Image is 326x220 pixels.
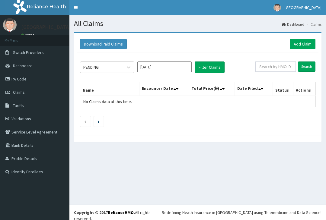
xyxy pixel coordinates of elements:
[13,103,24,108] span: Tariffs
[298,61,315,72] input: Search
[80,39,127,49] button: Download Paid Claims
[255,61,296,72] input: Search by HMO ID
[13,63,33,68] span: Dashboard
[97,119,100,124] a: Next page
[83,64,99,70] div: PENDING
[139,82,189,96] th: Encounter Date
[273,4,281,11] img: User Image
[80,82,139,96] th: Name
[305,22,321,27] li: Claims
[282,22,304,27] a: Dashboard
[13,50,44,55] span: Switch Providers
[137,61,192,72] input: Select Month and Year
[21,33,36,37] a: Online
[273,82,293,96] th: Status
[235,82,273,96] th: Date Filed
[293,82,315,96] th: Actions
[189,82,235,96] th: Total Price(₦)
[290,39,315,49] a: Add Claim
[195,61,225,73] button: Filter Claims
[285,5,321,10] span: [GEOGRAPHIC_DATA]
[162,209,321,215] div: Redefining Heath Insurance in [GEOGRAPHIC_DATA] using Telemedicine and Data Science!
[74,20,321,27] h1: All Claims
[108,210,134,215] a: RelianceHMO
[21,24,71,30] p: [GEOGRAPHIC_DATA]
[84,119,87,124] a: Previous page
[74,210,135,215] strong: Copyright © 2017 .
[13,90,25,95] span: Claims
[3,18,17,32] img: User Image
[83,99,132,104] span: No Claims data at this time.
